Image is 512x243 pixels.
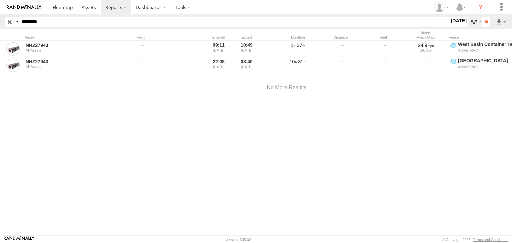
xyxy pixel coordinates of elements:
div: 08:40 [DATE] [234,58,259,73]
div: Asset [25,35,118,40]
span: 1 [291,43,296,48]
div: 59.7 [407,48,445,52]
label: Search Filter Options [468,17,482,27]
img: rand-logo.svg [7,5,41,10]
label: [DATE] [449,17,468,24]
a: NHZ27943 [26,42,117,48]
div: Rego [137,35,203,40]
a: Terms and Conditions [473,238,508,242]
div: Duration [278,35,318,40]
label: Search Query [14,17,19,27]
div: Exited [234,35,259,40]
i: ? [475,2,486,13]
span: 10 [290,59,297,64]
div: © Copyright 2025 - [442,238,508,242]
div: All Assets [26,65,117,69]
div: 09:11 [DATE] [206,41,231,57]
div: Distance [321,35,361,40]
label: Export results as... [495,17,507,27]
span: 37 [297,43,305,48]
div: Zulema McIntosch [432,2,451,12]
div: Version: 305.02 [226,238,251,242]
div: All Assets [26,48,117,52]
div: 22:08 [DATE] [206,58,231,73]
div: Entered [206,35,231,40]
span: 31 [298,59,307,64]
div: 10:49 [DATE] [234,41,259,57]
a: NHZ27943 [26,59,117,65]
div: 24.9 [407,42,445,48]
a: Visit our Website [4,236,34,243]
div: Fuel [363,35,403,40]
